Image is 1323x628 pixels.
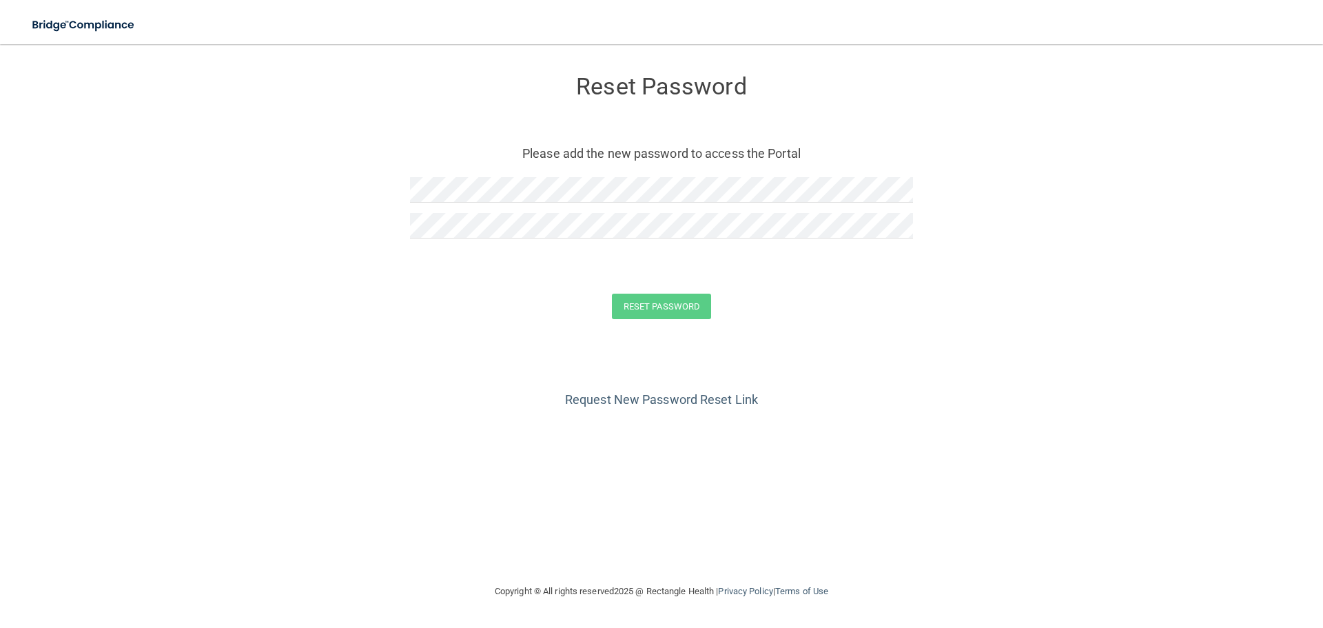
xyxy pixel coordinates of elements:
a: Privacy Policy [718,586,772,596]
p: Please add the new password to access the Portal [420,142,903,165]
img: bridge_compliance_login_screen.278c3ca4.svg [21,11,147,39]
a: Request New Password Reset Link [565,392,758,407]
a: Terms of Use [775,586,828,596]
div: Copyright © All rights reserved 2025 @ Rectangle Health | | [410,569,913,614]
h3: Reset Password [410,74,913,99]
button: Reset Password [612,294,711,319]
